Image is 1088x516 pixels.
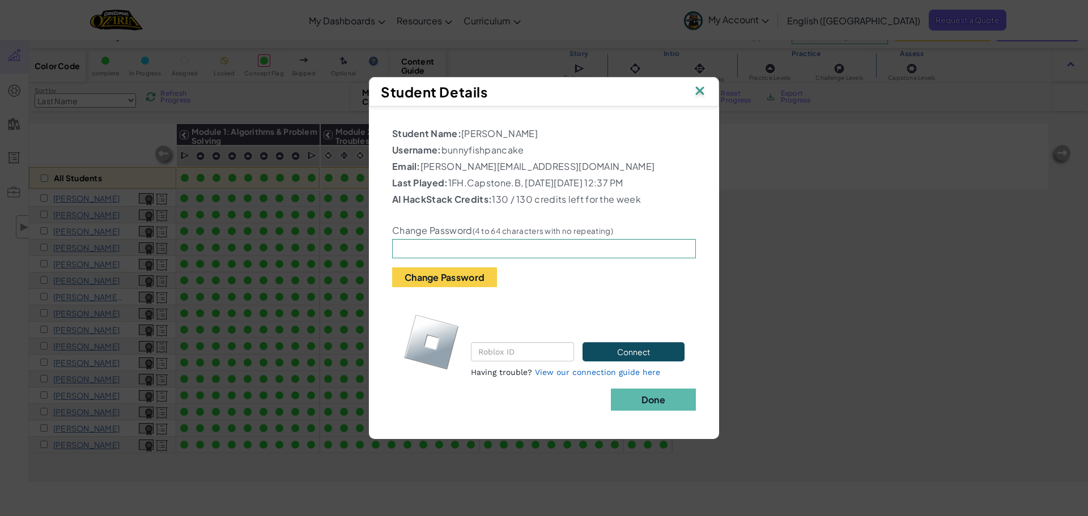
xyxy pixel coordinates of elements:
[392,267,497,287] button: Change Password
[392,160,696,173] p: [PERSON_NAME][EMAIL_ADDRESS][DOMAIN_NAME]
[392,177,448,189] b: Last Played:
[535,368,660,377] a: View our connection guide here
[471,342,573,361] input: Roblox ID
[392,144,441,156] b: Username:
[392,225,613,236] label: Change Password
[471,368,532,377] span: Having trouble?
[583,342,685,361] button: Connect
[381,83,487,100] span: Student Details
[392,176,696,190] p: 1FH.Capstone.B, [DATE][DATE] 12:37 PM
[641,394,665,406] b: Done
[392,160,420,172] b: Email:
[692,83,707,100] img: IconClose.svg
[392,127,461,139] b: Student Name:
[403,314,460,370] img: roblox-logo.svg
[392,193,696,206] p: 130 / 130 credits left for the week
[611,389,696,411] button: Done
[471,307,685,334] p: Connect the student's CodeCombat and Roblox accounts.
[392,143,696,157] p: bunnyfishpancake
[473,226,613,236] small: (4 to 64 characters with no repeating)
[392,127,696,140] p: [PERSON_NAME]
[392,193,492,205] b: AI HackStack Credits:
